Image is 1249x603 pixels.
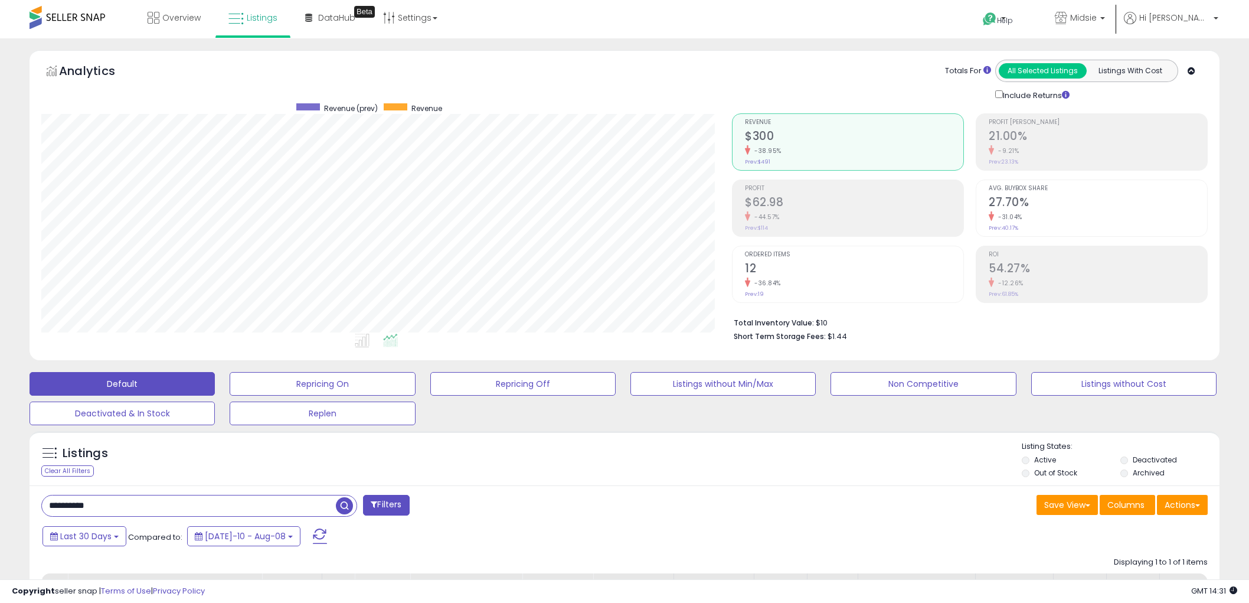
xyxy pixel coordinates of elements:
b: Total Inventory Value: [734,318,814,328]
span: Compared to: [128,532,182,543]
label: Active [1034,455,1056,465]
div: Tooltip anchor [354,6,375,18]
button: Replen [230,402,415,425]
span: $1.44 [828,331,847,342]
small: Prev: 19 [745,291,764,298]
div: Min Price [527,578,588,591]
div: [PERSON_NAME] Qty Replenish [980,578,1048,603]
label: Deactivated [1133,455,1177,465]
small: Prev: $114 [745,224,768,232]
h2: 54.27% [989,262,1207,278]
a: Terms of Use [101,585,151,597]
h2: 27.70% [989,195,1207,211]
div: Clear All Filters [41,465,94,477]
li: $10 [734,315,1199,329]
small: -44.57% [750,213,780,221]
button: Actions [1157,495,1208,515]
strong: Copyright [12,585,55,597]
span: Profit [PERSON_NAME] [989,119,1207,126]
div: Amazon Fees [415,578,517,591]
button: Repricing Off [430,372,616,396]
span: Overview [162,12,201,24]
a: Help [973,3,1036,38]
button: Filters [363,495,409,516]
button: Last 30 Days [42,526,126,546]
div: Replenish By [1111,578,1155,603]
span: Last 30 Days [60,530,112,542]
a: Hi [PERSON_NAME] [1124,12,1218,38]
div: Fulfillment Cost [359,578,405,603]
div: [PERSON_NAME] [598,578,668,591]
small: -9.21% [994,146,1019,155]
h5: Listings [63,445,108,462]
button: Deactivated & In Stock [30,402,215,425]
small: -31.04% [994,213,1022,221]
button: Columns [1100,495,1155,515]
button: Listings without Cost [1031,372,1217,396]
button: Listings without Min/Max [630,372,816,396]
small: Prev: 23.13% [989,158,1018,165]
label: Archived [1133,468,1165,478]
span: Columns [1107,499,1145,511]
div: Displaying 1 to 1 of 1 items [1114,557,1208,568]
div: Fulfillable Quantity [812,578,853,603]
button: All Selected Listings [999,63,1087,79]
div: Repricing [267,578,317,591]
div: Est. Out Of Stock Date [863,578,970,591]
button: Default [30,372,215,396]
button: Save View [1037,495,1098,515]
div: Totals For [945,66,991,77]
h2: $300 [745,129,963,145]
span: Help [997,15,1013,25]
span: Ordered Items [745,252,963,258]
small: Prev: 61.85% [989,291,1018,298]
div: Profit [PERSON_NAME] [679,578,749,603]
div: Req Days Cover [1058,578,1101,603]
div: Cost [327,578,350,591]
div: Include Returns [986,88,1084,102]
button: Repricing On [230,372,415,396]
div: Title [73,578,257,591]
i: Get Help [982,12,997,27]
div: BB Share 24h. [1165,578,1208,603]
h2: 12 [745,262,963,278]
span: Profit [745,185,963,192]
small: Prev: 40.17% [989,224,1018,232]
button: Listings With Cost [1086,63,1174,79]
span: Listings [247,12,277,24]
button: [DATE]-10 - Aug-08 [187,526,300,546]
div: seller snap | | [12,586,205,597]
span: Avg. Buybox Share [989,185,1207,192]
p: Listing States: [1022,441,1219,452]
small: -36.84% [750,279,781,288]
span: Revenue (prev) [324,103,378,113]
div: Total Profit [759,578,802,603]
h2: 21.00% [989,129,1207,145]
label: Out of Stock [1034,468,1077,478]
span: DataHub [318,12,355,24]
h5: Analytics [59,63,138,82]
small: Prev: $491 [745,158,770,165]
span: ROI [989,252,1207,258]
span: Hi [PERSON_NAME] [1139,12,1210,24]
button: Non Competitive [831,372,1016,396]
h2: $62.98 [745,195,963,211]
small: -38.95% [750,146,782,155]
span: Midsie [1070,12,1097,24]
span: [DATE]-10 - Aug-08 [205,530,286,542]
b: Short Term Storage Fees: [734,331,826,341]
span: 2025-09-8 14:31 GMT [1191,585,1237,597]
a: Privacy Policy [153,585,205,597]
span: Revenue [745,119,963,126]
small: -12.26% [994,279,1024,288]
span: Revenue [411,103,442,113]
